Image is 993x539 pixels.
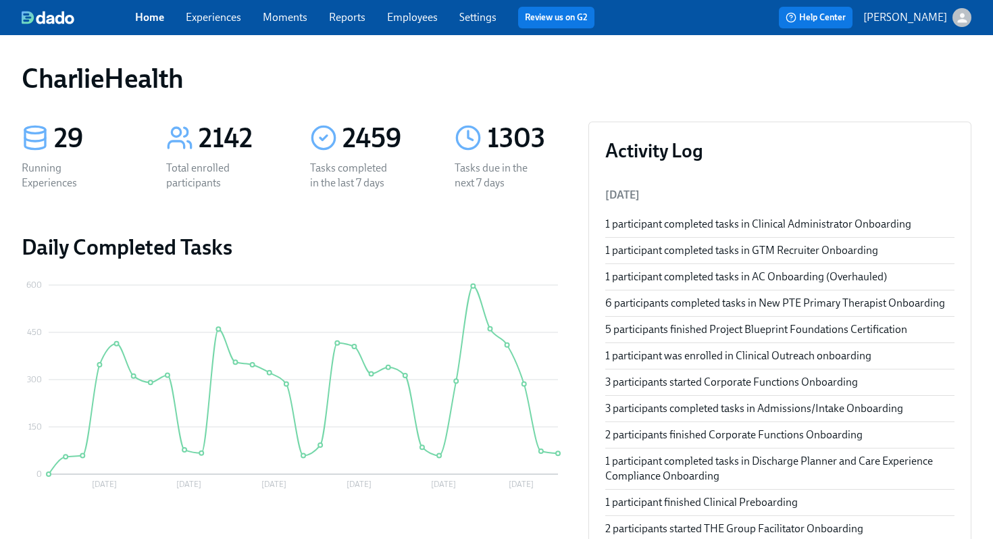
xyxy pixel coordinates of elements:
tspan: [DATE] [431,480,456,489]
a: Reports [329,11,365,24]
a: Employees [387,11,438,24]
div: 3 participants started Corporate Functions Onboarding [605,375,954,390]
p: [PERSON_NAME] [863,10,947,25]
div: Total enrolled participants [166,161,253,190]
tspan: [DATE] [92,480,117,489]
div: 1 participant completed tasks in GTM Recruiter Onboarding [605,243,954,258]
tspan: [DATE] [509,480,534,489]
h2: Daily Completed Tasks [22,234,567,261]
div: 1303 [487,122,567,155]
a: dado [22,11,135,24]
tspan: 150 [28,422,42,432]
div: 1 participant completed tasks in Clinical Administrator Onboarding [605,217,954,232]
div: 1 participant completed tasks in AC Onboarding (Overhauled) [605,269,954,284]
div: 2142 [199,122,278,155]
h3: Activity Log [605,138,954,163]
tspan: [DATE] [176,480,201,489]
tspan: [DATE] [347,480,372,489]
tspan: [DATE] [261,480,286,489]
div: 1 participant finished Clinical Preboarding [605,495,954,510]
div: 1 participant completed tasks in Discharge Planner and Care Experience Compliance Onboarding [605,454,954,484]
div: Tasks completed in the last 7 days [310,161,397,190]
button: Review us on G2 [518,7,594,28]
span: Help Center [786,11,846,24]
a: Home [135,11,164,24]
div: Running Experiences [22,161,108,190]
tspan: 600 [26,280,42,290]
div: Tasks due in the next 7 days [455,161,541,190]
div: 2 participants finished Corporate Functions Onboarding [605,428,954,442]
h1: CharlieHealth [22,62,184,95]
div: 2459 [342,122,422,155]
tspan: 0 [36,469,42,479]
a: Review us on G2 [525,11,588,24]
tspan: 450 [27,328,42,337]
tspan: 300 [27,375,42,384]
a: Settings [459,11,496,24]
div: 2 participants started THE Group Facilitator Onboarding [605,521,954,536]
button: Help Center [779,7,852,28]
img: dado [22,11,74,24]
div: 1 participant was enrolled in Clinical Outreach onboarding [605,349,954,363]
div: 5 participants finished Project Blueprint Foundations Certification [605,322,954,337]
a: Experiences [186,11,241,24]
div: 3 participants completed tasks in Admissions/Intake Onboarding [605,401,954,416]
div: 6 participants completed tasks in New PTE Primary Therapist Onboarding [605,296,954,311]
button: [PERSON_NAME] [863,8,971,27]
div: 29 [54,122,134,155]
a: Moments [263,11,307,24]
span: [DATE] [605,188,640,201]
